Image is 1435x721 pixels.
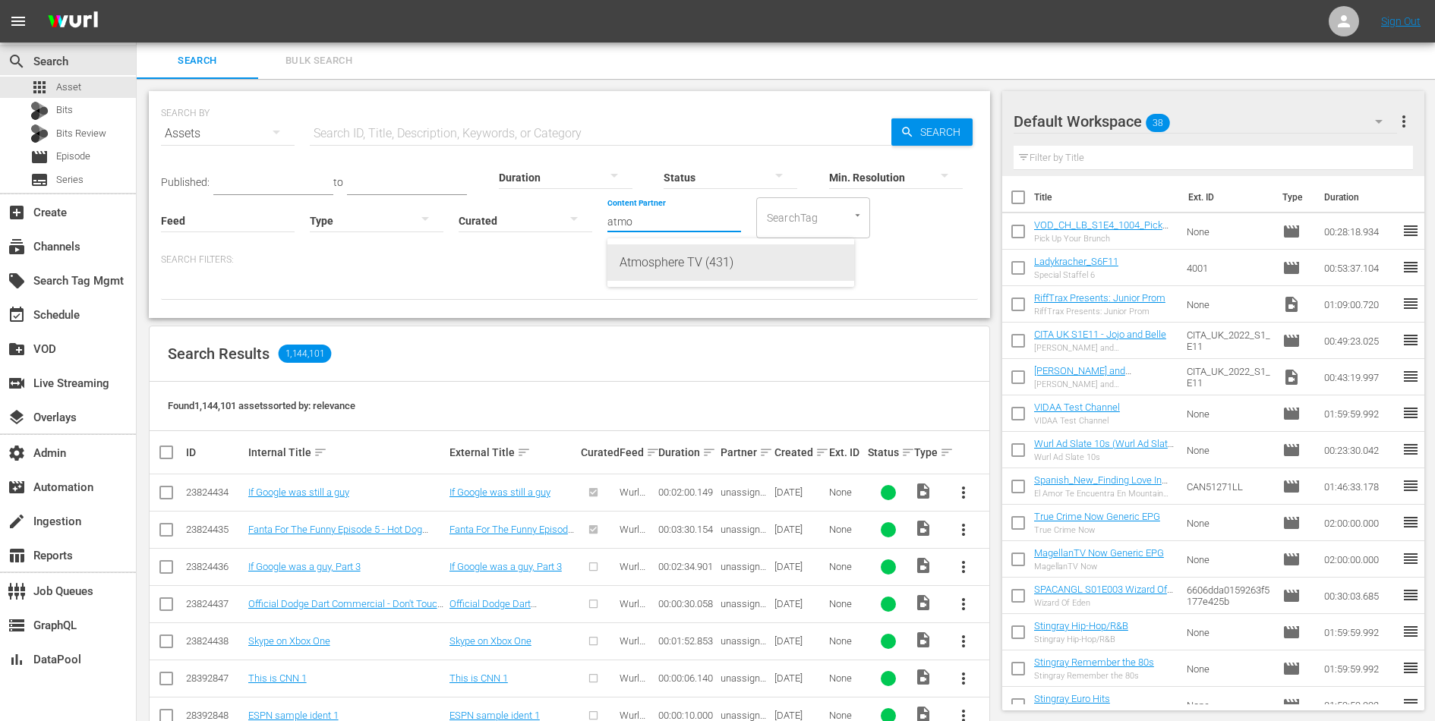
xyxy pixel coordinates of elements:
a: Fanta For The Funny Episode 5 - Hot Dog Microphone [248,524,428,546]
button: more_vert [945,549,982,585]
span: unassigned [721,486,766,509]
div: Curated [581,446,615,458]
span: reorder [1402,258,1420,276]
div: 23824436 [186,561,244,572]
div: Feed [620,443,654,461]
span: sort [901,446,915,459]
span: reorder [1402,440,1420,458]
span: sort [517,446,531,459]
div: None [829,598,863,609]
a: Ladykracher_S6F11 [1034,256,1118,267]
span: reorder [1402,222,1420,240]
span: Wurl HLS Test [620,635,645,669]
a: If Google was still a guy [248,486,349,498]
span: Episode [1282,587,1301,605]
span: Episode [1282,405,1301,423]
div: True Crime Now [1034,525,1160,535]
td: 02:00:00.000 [1318,541,1402,578]
a: Official Dodge Dart Commercial - Don't Touch My Dart [248,598,443,621]
span: Episode [1282,623,1301,641]
div: [DATE] [774,598,824,609]
a: Spanish_New_Finding Love In Mountain View [1034,474,1168,497]
span: more_vert [1395,112,1413,131]
div: Default Workspace [1014,100,1397,143]
button: more_vert [945,512,982,548]
span: Wurl HLS Test [620,598,645,632]
span: Wurl HLS Test [620,524,645,558]
a: Stingray Hip-Hop/R&B [1034,620,1128,631]
div: 00:02:34.901 [658,561,716,572]
a: Sign Out [1381,15,1421,27]
span: Wurl HLS Test [620,486,645,521]
td: 00:30:03.685 [1318,578,1402,614]
td: 00:28:18.934 [1318,213,1402,250]
td: None [1181,541,1276,578]
span: more_vert [954,632,973,650]
span: GraphQL [8,616,26,634]
span: reorder [1402,622,1420,641]
td: None [1181,614,1276,650]
span: sort [940,446,954,459]
div: Wurl Ad Slate 10s [1034,452,1175,462]
a: ESPN sample ident 1 [449,710,540,721]
div: MagellanTV Now [1034,562,1164,571]
a: VOD_CH_LB_S1E4_1004_PickUpYourBrunch [1034,219,1175,242]
a: If Google was a guy, Part 3 [449,561,562,572]
button: Search [891,118,973,146]
span: more_vert [954,483,973,502]
div: None [829,486,863,498]
td: 00:49:23.025 [1318,323,1402,359]
span: Bits Review [56,126,106,141]
span: more_vert [954,669,973,688]
a: Official Dodge Dart Commercial - Don't Touch My Dart [449,598,576,632]
div: 23824437 [186,598,244,609]
span: Episode [1282,550,1301,568]
img: ans4CAIJ8jUAAAAAAAAAAAAAAAAAAAAAAAAgQb4GAAAAAAAAAAAAAAAAAAAAAAAAJMjXAAAAAAAAAAAAAAAAAAAAAAAAgAT5G... [36,4,109,39]
a: Skype on Xbox One [449,635,531,647]
td: CITA_UK_2022_S1_E11 [1181,323,1276,359]
span: Overlays [8,408,26,427]
button: more_vert [1395,103,1413,140]
div: VIDAA Test Channel [1034,416,1120,426]
td: None [1181,395,1276,432]
span: Episode [1282,696,1301,714]
a: VIDAA Test Channel [1034,401,1120,413]
span: Found 1,144,101 assets sorted by: relevance [168,400,355,411]
span: 1,144,101 [279,345,332,363]
td: None [1181,650,1276,687]
a: SPACANGL S01E003 Wizard Of Eden [1034,584,1173,606]
button: Open [850,208,865,222]
div: Partner [721,443,770,461]
span: Episode [1282,259,1301,277]
span: sort [815,446,829,459]
a: CITA UK S1E11 - Jojo and Belle [1034,329,1166,340]
td: 4001 [1181,250,1276,286]
div: None [829,635,863,647]
span: VOD [8,340,26,358]
span: sort [314,446,327,459]
span: Search [914,118,973,146]
span: unassigned [721,561,766,584]
span: 38 [1146,107,1170,139]
span: sort [646,446,660,459]
span: unassigned [721,524,766,546]
span: reorder [1402,367,1420,386]
a: [PERSON_NAME] and [PERSON_NAME] [1034,365,1131,388]
span: Video [914,556,932,575]
td: 01:59:59.992 [1318,395,1402,432]
a: Stingray Remember the 80s [1034,656,1154,668]
span: DataPool [8,650,26,669]
div: 00:02:00.149 [658,486,716,498]
span: reorder [1402,331,1420,349]
div: 00:01:52.853 [658,635,716,647]
div: Atmosphere TV (431) [620,244,842,281]
span: Wurl Channel IDs [620,672,652,707]
div: [PERSON_NAME] and [PERSON_NAME] [1034,343,1175,353]
div: 23824434 [186,486,244,498]
td: 01:59:59.992 [1318,614,1402,650]
span: reorder [1402,404,1420,422]
span: Video [914,631,932,649]
div: Ext. ID [829,446,863,458]
div: [DATE] [774,710,824,721]
span: Wurl HLS Test [620,561,645,595]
